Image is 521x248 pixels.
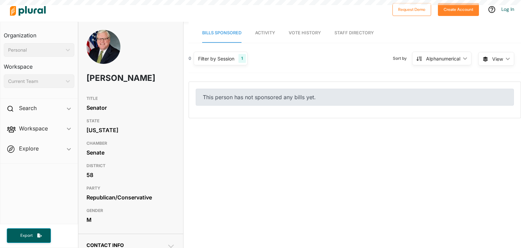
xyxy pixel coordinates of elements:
span: Vote History [289,30,321,35]
button: Create Account [438,3,479,16]
div: Current Team [8,78,63,85]
span: Contact Info [86,242,124,248]
a: Request Demo [392,5,431,13]
a: Activity [255,23,275,43]
h3: CHAMBER [86,139,175,147]
span: Export [16,233,37,238]
button: Request Demo [392,3,431,16]
h3: TITLE [86,94,175,103]
div: Republican/Conservative [86,192,175,202]
div: Alphanumerical [426,55,460,62]
a: Staff Directory [334,23,374,43]
div: This person has not sponsored any bills yet. [196,89,514,106]
div: M [86,215,175,225]
span: Bills Sponsored [202,30,242,35]
h3: Workspace [4,57,74,72]
span: Activity [255,30,275,35]
a: Vote History [289,23,321,43]
h3: PARTY [86,184,175,192]
h3: GENDER [86,207,175,215]
div: Personal [8,47,63,54]
div: [US_STATE] [86,125,175,135]
div: Filter by Session [198,55,234,62]
div: Senator [86,103,175,113]
h3: DISTRICT [86,162,175,170]
div: 0 [189,55,191,61]
h1: [PERSON_NAME] [86,68,140,88]
h3: STATE [86,117,175,125]
button: Export [7,228,51,243]
span: Sort by [393,55,412,61]
img: Headshot of Tom O'Mara [86,30,120,64]
div: 58 [86,170,175,180]
div: Senate [86,147,175,158]
span: View [492,55,503,63]
h3: Organization [4,25,74,40]
div: 1 [238,54,246,63]
a: Create Account [438,5,479,13]
h2: Search [19,104,37,112]
a: Bills Sponsored [202,23,242,43]
a: Log In [501,6,514,12]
